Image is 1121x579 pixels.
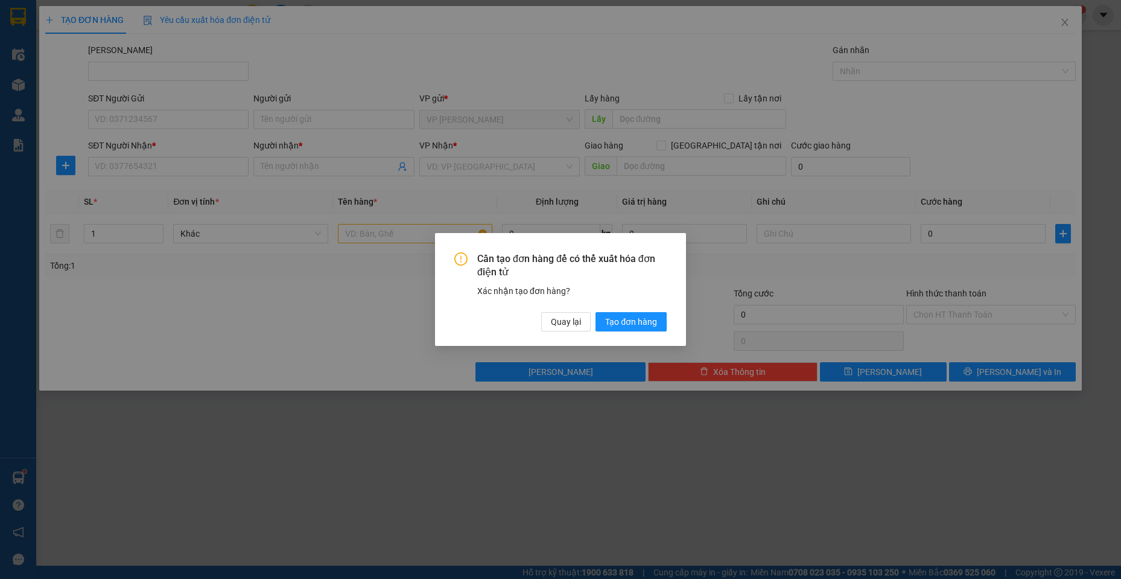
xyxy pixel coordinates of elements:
[605,315,657,328] span: Tạo đơn hàng
[454,252,468,266] span: exclamation-circle
[477,284,667,298] div: Xác nhận tạo đơn hàng?
[541,312,591,331] button: Quay lại
[595,312,667,331] button: Tạo đơn hàng
[477,252,667,280] span: Cần tạo đơn hàng để có thể xuất hóa đơn điện tử
[551,315,581,328] span: Quay lại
